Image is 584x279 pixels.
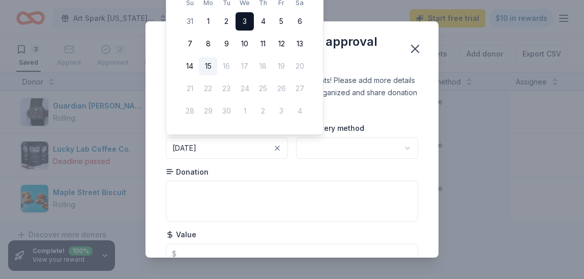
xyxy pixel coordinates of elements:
button: 3 [236,12,254,31]
button: 10 [236,35,254,53]
div: [DATE] [172,142,196,154]
span: Delivery method [296,123,364,133]
button: 31 [181,12,199,31]
span: Donation [166,167,209,177]
button: 14 [181,57,199,75]
button: 4 [254,12,272,31]
span: Value [166,230,196,240]
button: 15 [199,57,217,75]
button: 2 [217,12,236,31]
button: 6 [290,12,309,31]
button: 12 [272,35,290,53]
button: 8 [199,35,217,53]
button: [DATE] [166,137,288,159]
button: 9 [217,35,236,53]
button: 7 [181,35,199,53]
button: 13 [290,35,309,53]
button: 5 [272,12,290,31]
button: 1 [199,12,217,31]
button: 11 [254,35,272,53]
